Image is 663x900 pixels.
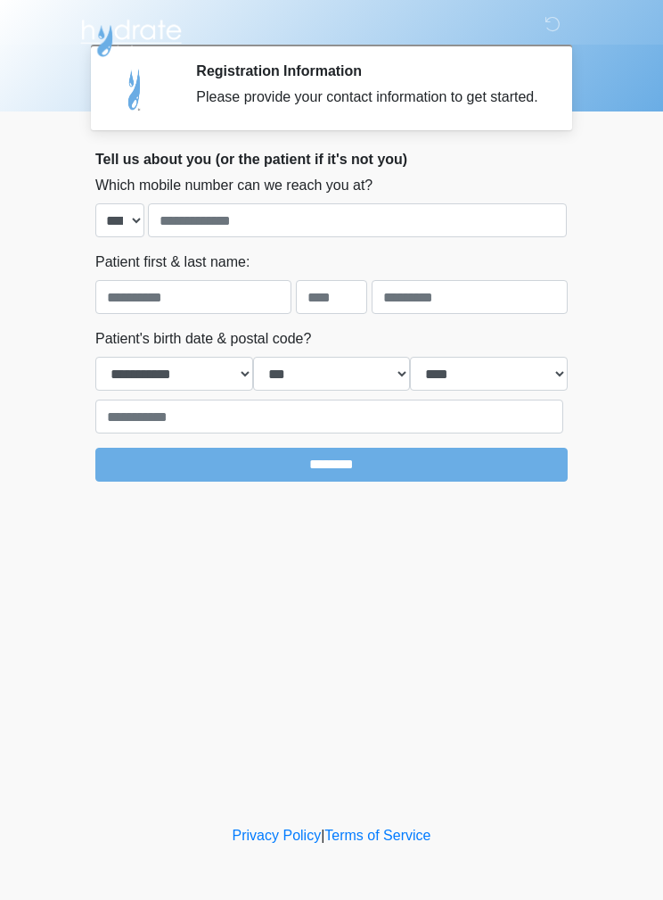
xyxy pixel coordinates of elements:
label: Patient first & last name: [95,252,250,273]
label: Which mobile number can we reach you at? [95,175,372,196]
div: Please provide your contact information to get started. [196,87,541,108]
label: Patient's birth date & postal code? [95,328,311,350]
h2: Tell us about you (or the patient if it's not you) [95,151,568,168]
a: | [321,828,324,843]
a: Terms of Service [324,828,430,843]
img: Hydrate IV Bar - Flagstaff Logo [78,13,184,58]
a: Privacy Policy [233,828,322,843]
img: Agent Avatar [109,62,162,116]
